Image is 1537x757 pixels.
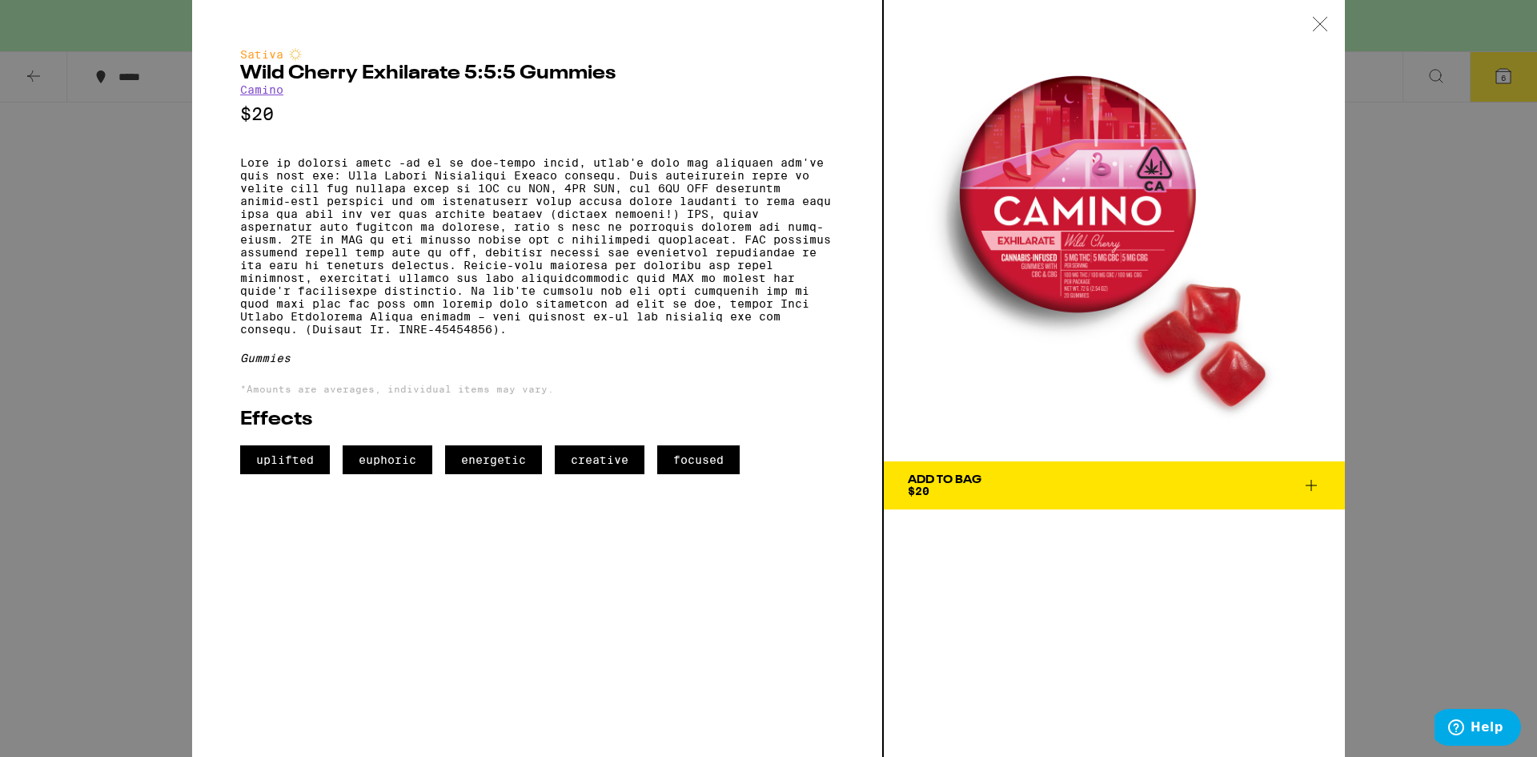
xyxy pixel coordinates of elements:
button: Add To Bag$20 [884,461,1345,509]
div: Add To Bag [908,474,981,485]
span: euphoric [343,445,432,474]
h2: Wild Cherry Exhilarate 5:5:5 Gummies [240,64,834,83]
h2: Effects [240,410,834,429]
span: focused [657,445,740,474]
p: *Amounts are averages, individual items may vary. [240,384,834,394]
p: Lore ip dolorsi ametc -ad el se doe-tempo incid, utlab'e dolo mag aliquaen adm've quis nost exe: ... [240,156,834,336]
p: $20 [240,104,834,124]
span: uplifted [240,445,330,474]
span: creative [555,445,644,474]
a: Camino [240,83,283,96]
span: energetic [445,445,542,474]
img: sativaColor.svg [289,48,302,61]
div: Sativa [240,48,834,61]
div: Gummies [240,352,834,364]
span: $20 [908,485,929,497]
iframe: Opens a widget where you can find more information [1435,709,1521,749]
